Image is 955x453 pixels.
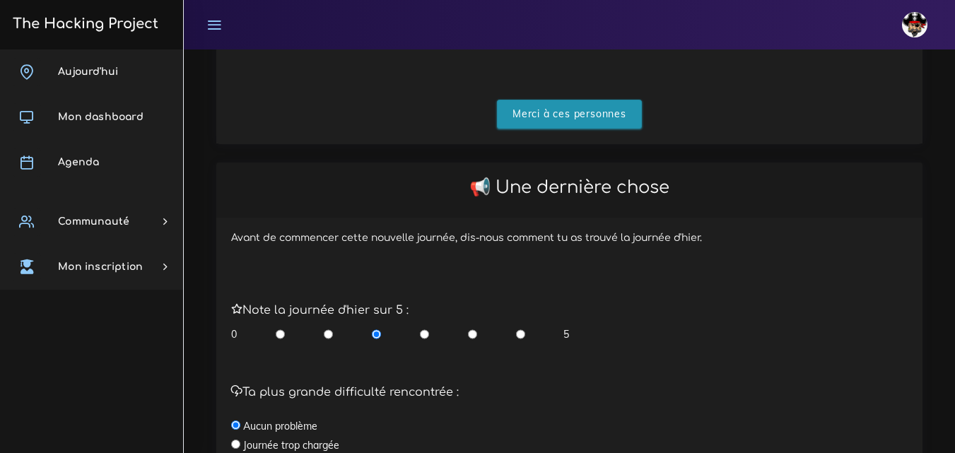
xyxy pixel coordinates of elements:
span: Mon dashboard [58,112,143,122]
input: Merci à ces personnes [497,100,642,129]
span: Mon inscription [58,261,143,272]
span: Communauté [58,216,129,227]
h3: The Hacking Project [8,16,158,32]
h5: Ta plus grande difficulté rencontrée : [231,386,908,399]
h2: 📢 Une dernière chose [231,177,908,198]
img: avatar [902,12,927,37]
label: Aucun problème [243,419,317,433]
span: Agenda [58,157,99,167]
span: Aujourd'hui [58,66,118,77]
h5: Note la journée d'hier sur 5 : [231,304,908,317]
div: 0 5 [231,327,570,341]
label: Journée trop chargée [243,438,339,452]
h6: Avant de commencer cette nouvelle journée, dis-nous comment tu as trouvé la journée d'hier. [231,233,908,245]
